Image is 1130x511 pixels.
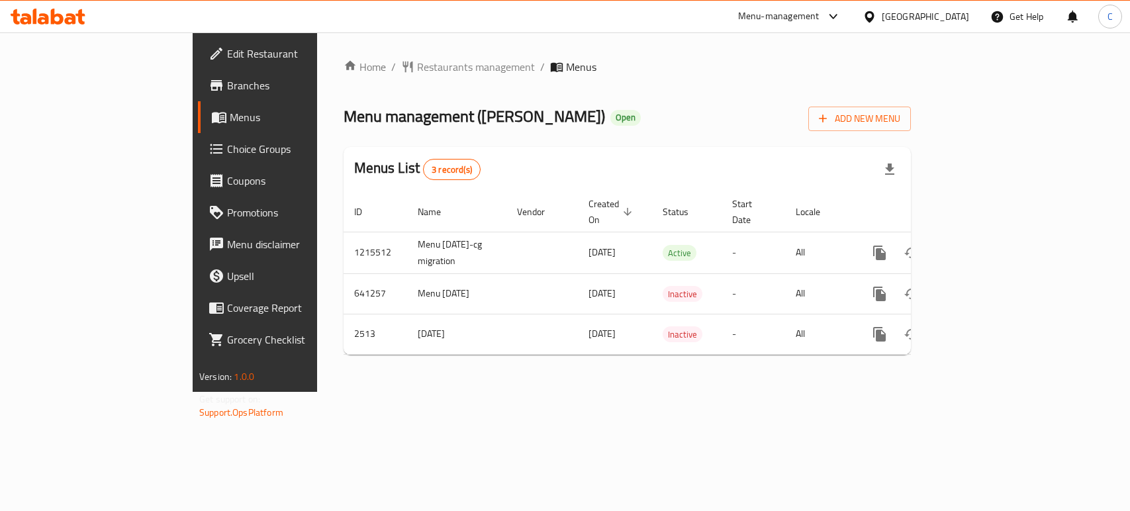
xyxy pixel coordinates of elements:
a: Choice Groups [198,133,381,165]
span: [DATE] [589,285,616,302]
td: - [722,232,785,273]
button: Add New Menu [808,107,911,131]
span: Created On [589,196,636,228]
td: - [722,314,785,354]
span: Start Date [732,196,769,228]
li: / [391,59,396,75]
span: Version: [199,368,232,385]
a: Coverage Report [198,292,381,324]
span: Menus [566,59,596,75]
button: Change Status [896,278,927,310]
div: Inactive [663,326,702,342]
a: Branches [198,70,381,101]
span: Active [663,246,696,261]
span: Menu management ( [PERSON_NAME] ) [344,101,605,131]
a: Menus [198,101,381,133]
td: - [722,273,785,314]
span: Locale [796,204,837,220]
button: Change Status [896,237,927,269]
a: Support.OpsPlatform [199,404,283,421]
span: Coupons [227,173,371,189]
td: All [785,314,853,354]
a: Edit Restaurant [198,38,381,70]
a: Restaurants management [401,59,535,75]
span: 3 record(s) [424,163,480,176]
span: ID [354,204,379,220]
a: Grocery Checklist [198,324,381,355]
a: Promotions [198,197,381,228]
span: Upsell [227,268,371,284]
span: Promotions [227,205,371,220]
td: [DATE] [407,314,506,354]
a: Menu disclaimer [198,228,381,260]
span: Get support on: [199,391,260,408]
td: All [785,232,853,273]
span: Edit Restaurant [227,46,371,62]
span: [DATE] [589,244,616,261]
button: more [864,318,896,350]
a: Coupons [198,165,381,197]
span: C [1107,9,1113,24]
span: Add New Menu [819,111,900,127]
button: more [864,278,896,310]
td: All [785,273,853,314]
h2: Menus List [354,158,481,180]
div: Open [610,110,641,126]
span: Menus [230,109,371,125]
span: Inactive [663,327,702,342]
span: Branches [227,77,371,93]
span: Grocery Checklist [227,332,371,348]
button: more [864,237,896,269]
th: Actions [853,192,1002,232]
div: Inactive [663,286,702,302]
li: / [540,59,545,75]
nav: breadcrumb [344,59,911,75]
td: Menu [DATE]-cg migration [407,232,506,273]
span: Choice Groups [227,141,371,157]
span: Open [610,112,641,123]
div: [GEOGRAPHIC_DATA] [882,9,969,24]
button: Change Status [896,318,927,350]
a: Upsell [198,260,381,292]
span: Status [663,204,706,220]
div: Export file [874,154,906,185]
span: Coverage Report [227,300,371,316]
span: Vendor [517,204,562,220]
span: Name [418,204,458,220]
span: Menu disclaimer [227,236,371,252]
div: Total records count [423,159,481,180]
div: Menu-management [738,9,820,24]
table: enhanced table [344,192,1002,355]
span: [DATE] [589,325,616,342]
span: Inactive [663,287,702,302]
span: 1.0.0 [234,368,254,385]
div: Active [663,245,696,261]
td: Menu [DATE] [407,273,506,314]
span: Restaurants management [417,59,535,75]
